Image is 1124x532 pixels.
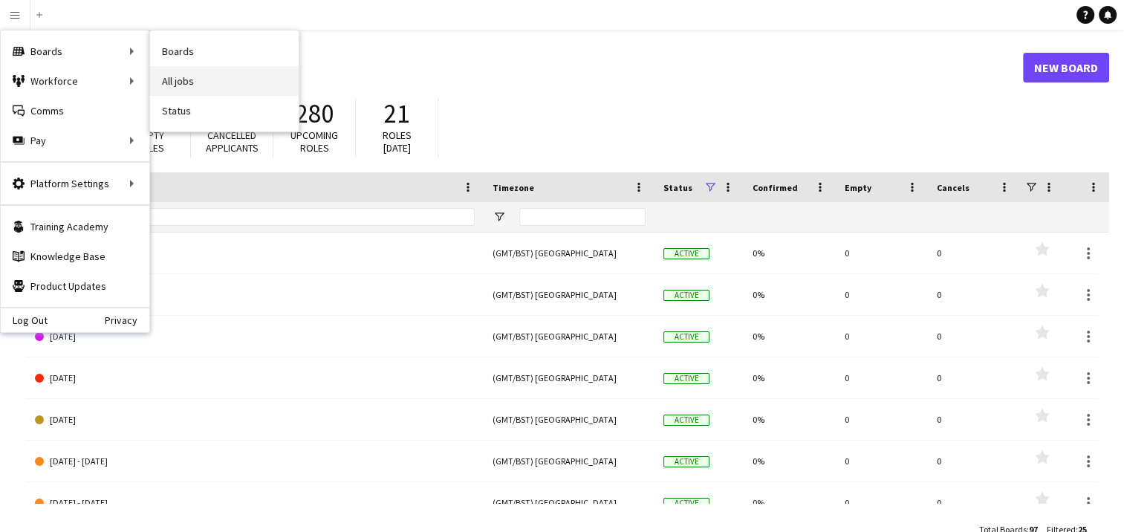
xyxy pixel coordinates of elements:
[663,415,709,426] span: Active
[35,357,475,399] a: [DATE]
[484,399,654,440] div: (GMT/BST) [GEOGRAPHIC_DATA]
[744,357,836,398] div: 0%
[836,233,928,273] div: 0
[663,182,692,193] span: Status
[150,96,299,126] a: Status
[290,129,338,155] span: Upcoming roles
[384,97,409,130] span: 21
[928,441,1020,481] div: 0
[928,482,1020,523] div: 0
[744,441,836,481] div: 0%
[383,129,412,155] span: Roles [DATE]
[519,208,646,226] input: Timezone Filter Input
[484,357,654,398] div: (GMT/BST) [GEOGRAPHIC_DATA]
[105,314,149,326] a: Privacy
[744,482,836,523] div: 0%
[1,271,149,301] a: Product Updates
[150,36,299,66] a: Boards
[35,399,475,441] a: [DATE]
[484,482,654,523] div: (GMT/BST) [GEOGRAPHIC_DATA]
[663,373,709,384] span: Active
[1,96,149,126] a: Comms
[484,316,654,357] div: (GMT/BST) [GEOGRAPHIC_DATA]
[836,274,928,315] div: 0
[928,233,1020,273] div: 0
[35,274,475,316] a: [DATE]
[937,182,969,193] span: Cancels
[928,357,1020,398] div: 0
[744,316,836,357] div: 0%
[744,399,836,440] div: 0%
[150,66,299,96] a: All jobs
[1,169,149,198] div: Platform Settings
[836,399,928,440] div: 0
[1,36,149,66] div: Boards
[1,66,149,96] div: Workforce
[35,233,475,274] a: [DATE] - [DATE]
[663,290,709,301] span: Active
[484,441,654,481] div: (GMT/BST) [GEOGRAPHIC_DATA]
[836,357,928,398] div: 0
[1,241,149,271] a: Knowledge Base
[836,316,928,357] div: 0
[1,314,48,326] a: Log Out
[928,274,1020,315] div: 0
[484,274,654,315] div: (GMT/BST) [GEOGRAPHIC_DATA]
[845,182,871,193] span: Empty
[484,233,654,273] div: (GMT/BST) [GEOGRAPHIC_DATA]
[26,56,1023,79] h1: Boards
[663,248,709,259] span: Active
[663,498,709,509] span: Active
[1,212,149,241] a: Training Academy
[928,399,1020,440] div: 0
[296,97,334,130] span: 280
[753,182,798,193] span: Confirmed
[1,126,149,155] div: Pay
[493,210,506,224] button: Open Filter Menu
[744,274,836,315] div: 0%
[928,316,1020,357] div: 0
[663,456,709,467] span: Active
[493,182,534,193] span: Timezone
[1023,53,1109,82] a: New Board
[35,316,475,357] a: [DATE]
[206,129,259,155] span: Cancelled applicants
[663,331,709,343] span: Active
[744,233,836,273] div: 0%
[35,441,475,482] a: [DATE] - [DATE]
[62,208,475,226] input: Board name Filter Input
[35,482,475,524] a: [DATE] - [DATE]
[836,482,928,523] div: 0
[836,441,928,481] div: 0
